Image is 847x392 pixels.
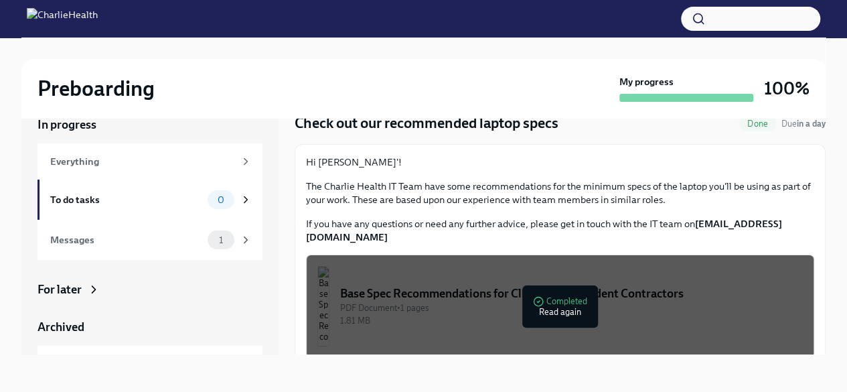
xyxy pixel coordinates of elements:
div: Messages [50,233,202,247]
div: Base Spec Recommendations for Clinical Independent Contractors [340,285,803,302]
strong: in a day [797,119,826,129]
a: Everything [37,143,262,180]
p: If you have any questions or need any further advice, please get in touch with the IT team on [306,217,814,244]
h2: Preboarding [37,75,155,102]
a: To do tasks0 [37,180,262,220]
div: To do tasks [50,192,202,207]
div: For later [37,281,82,298]
div: Everything [50,154,234,169]
div: 1.81 MB [340,314,803,327]
div: PDF Document • 1 pages [340,302,803,314]
a: Archived [37,319,262,335]
a: Messages1 [37,220,262,260]
span: August 28th, 2025 09:00 [781,117,826,130]
span: 1 [211,235,231,245]
span: Due [781,119,826,129]
button: Base Spec Recommendations for Clinical Independent ContractorsPDF Document•1 pages1.81 MBComplete... [306,255,814,358]
img: Base Spec Recommendations for Clinical Independent Contractors [317,266,329,346]
h4: Check out our recommended laptop specs [295,113,558,133]
img: CharlieHealth [27,8,98,29]
p: Hi [PERSON_NAME]'! [306,155,814,169]
h3: 100% [764,76,810,101]
a: In progress [37,117,262,133]
a: For later [37,281,262,298]
strong: My progress [619,75,674,88]
p: The Charlie Health IT Team have some recommendations for the minimum specs of the laptop you'll b... [306,180,814,206]
span: Done [739,119,776,129]
span: 0 [210,195,232,205]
